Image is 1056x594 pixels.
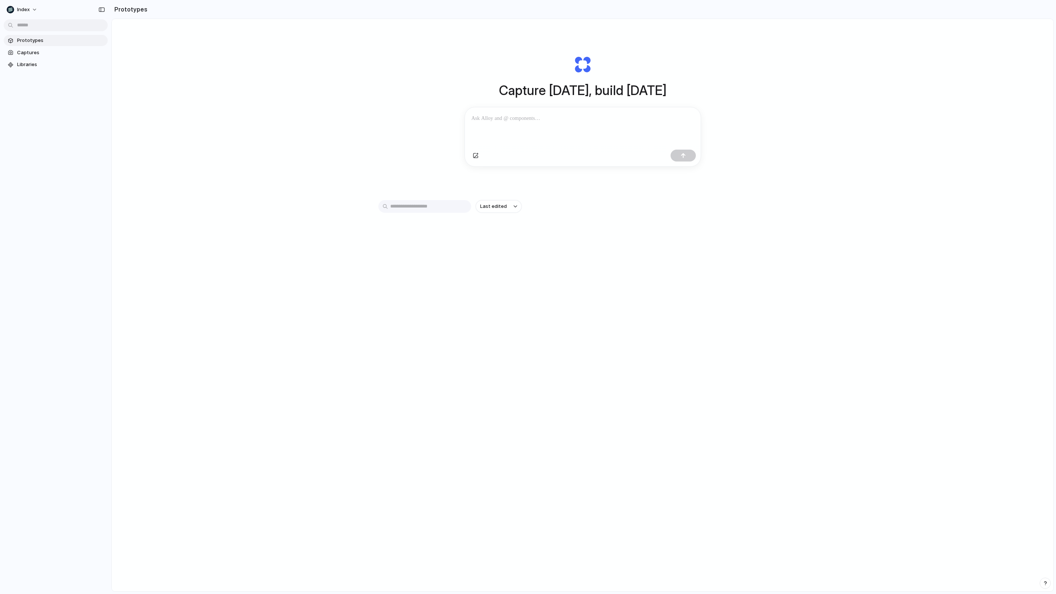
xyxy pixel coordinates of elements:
[4,35,108,46] a: Prototypes
[111,5,147,14] h2: Prototypes
[476,200,522,213] button: Last edited
[17,6,30,13] span: Index
[4,4,41,16] button: Index
[480,203,507,210] span: Last edited
[499,81,666,100] h1: Capture [DATE], build [DATE]
[4,59,108,70] a: Libraries
[17,37,105,44] span: Prototypes
[4,47,108,58] a: Captures
[17,61,105,68] span: Libraries
[17,49,105,56] span: Captures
